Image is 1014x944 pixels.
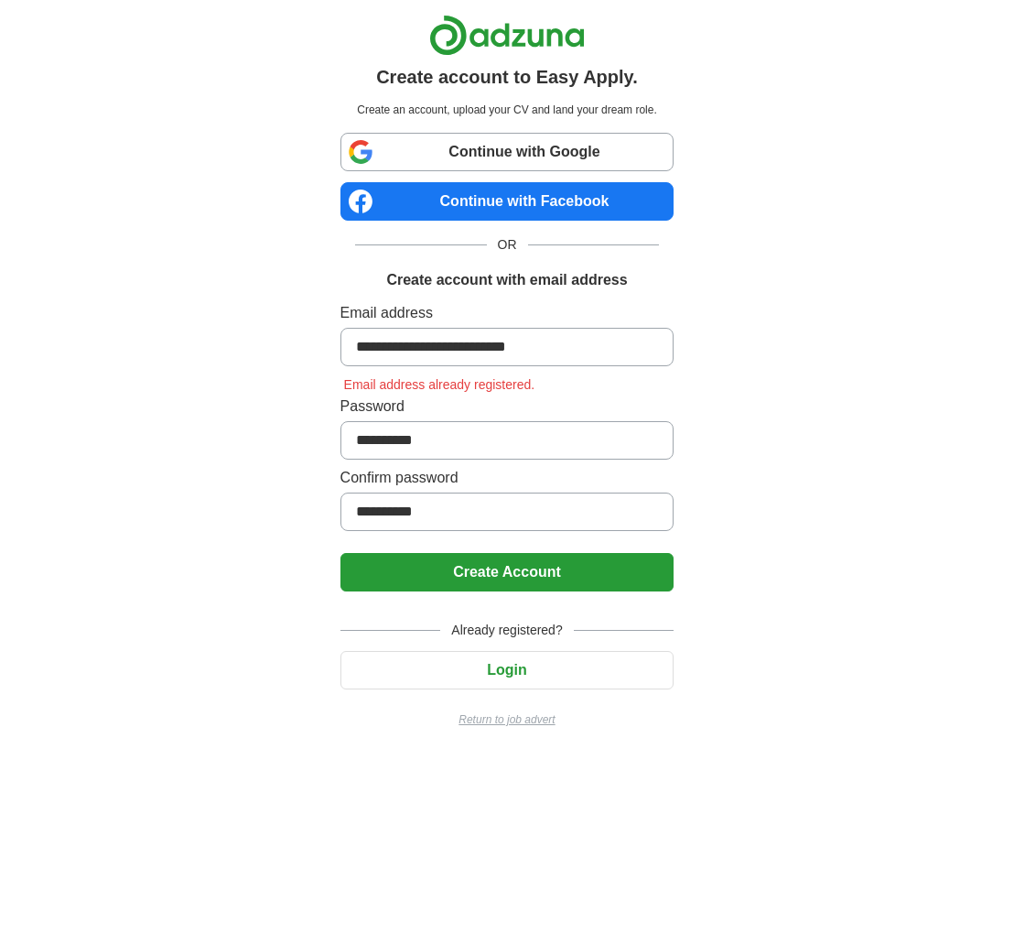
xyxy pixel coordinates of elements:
a: Login [340,662,674,678]
button: Login [340,651,674,689]
h1: Create account with email address [386,269,627,291]
p: Create an account, upload your CV and land your dream role. [344,102,671,118]
span: Already registered? [440,621,573,640]
span: Email address already registered. [340,377,539,392]
a: Continue with Google [340,133,674,171]
label: Email address [340,302,674,324]
span: OR [487,235,528,255]
button: Create Account [340,553,674,591]
a: Return to job advert [340,711,674,728]
a: Continue with Facebook [340,182,674,221]
h1: Create account to Easy Apply. [376,63,638,91]
label: Confirm password [340,467,674,489]
label: Password [340,396,674,418]
img: Adzuna logo [429,15,585,56]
